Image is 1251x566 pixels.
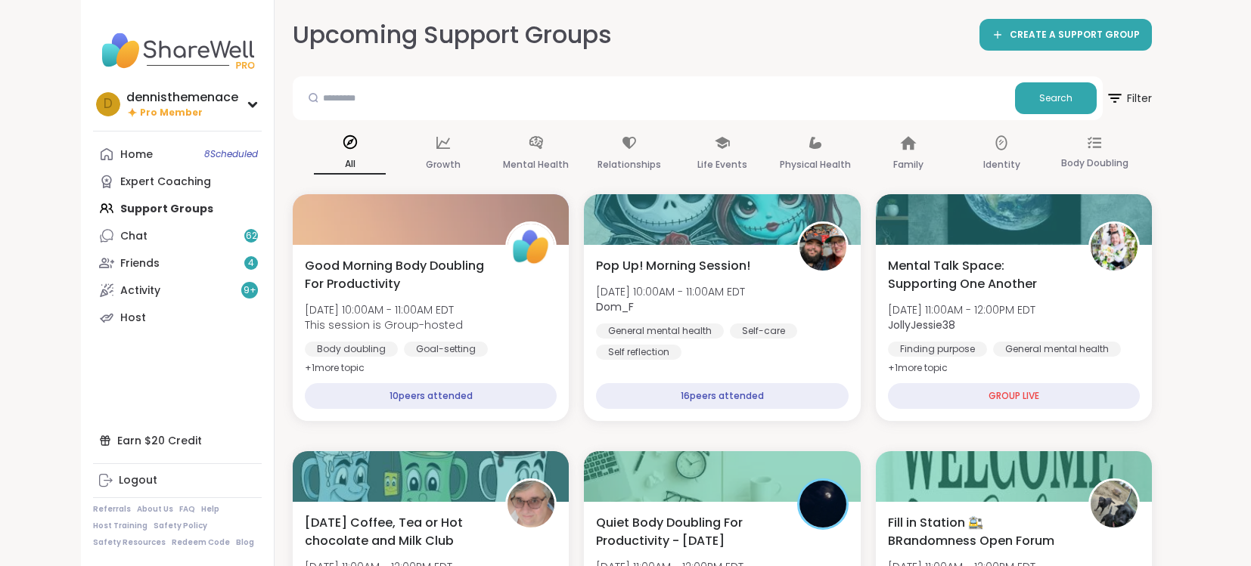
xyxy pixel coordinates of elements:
[888,257,1072,293] span: Mental Talk Space: Supporting One Another
[888,383,1140,409] div: GROUP LIVE
[404,342,488,357] div: Goal-setting
[888,342,987,357] div: Finding purpose
[893,156,924,174] p: Family
[596,284,745,299] span: [DATE] 10:00AM - 11:00AM EDT
[293,18,612,52] h2: Upcoming Support Groups
[179,504,195,515] a: FAQ
[596,299,634,314] b: Dom_F
[120,175,211,190] div: Expert Coaching
[508,481,554,527] img: Susan
[120,283,160,298] div: Activity
[1106,76,1152,120] button: Filter
[799,481,846,527] img: QueenOfTheNight
[503,156,569,174] p: Mental Health
[799,224,846,271] img: Dom_F
[888,514,1072,550] span: Fill in Station 🚉 BRandomness Open Forum
[1091,224,1138,271] img: JollyJessie38
[1106,80,1152,116] span: Filter
[596,345,681,360] div: Self reflection
[426,156,461,174] p: Growth
[93,427,262,454] div: Earn $20 Credit
[104,94,113,114] span: d
[120,256,160,271] div: Friends
[93,168,262,195] a: Expert Coaching
[1010,29,1140,42] span: CREATE A SUPPORT GROUP
[172,537,230,548] a: Redeem Code
[120,229,147,244] div: Chat
[93,141,262,168] a: Home8Scheduled
[305,257,489,293] span: Good Morning Body Doubling For Productivity
[204,148,258,160] span: 8 Scheduled
[983,156,1020,174] p: Identity
[314,155,386,175] p: All
[305,514,489,550] span: [DATE] Coffee, Tea or Hot chocolate and Milk Club
[140,107,203,119] span: Pro Member
[93,277,262,304] a: Activity9+
[888,317,955,332] b: JollyJessie38
[596,257,750,275] span: Pop Up! Morning Session!
[1039,91,1073,105] span: Search
[119,473,157,488] div: Logout
[126,89,238,106] div: dennisthemenace
[888,302,1035,317] span: [DATE] 11:00AM - 12:00PM EDT
[93,249,262,277] a: Friends4
[120,311,146,326] div: Host
[305,383,557,409] div: 10 peers attended
[1091,481,1138,527] img: Amie89
[93,521,147,531] a: Host Training
[244,284,256,297] span: 9 +
[120,147,153,162] div: Home
[979,19,1152,51] a: CREATE A SUPPORT GROUP
[93,537,166,548] a: Safety Resources
[1015,82,1097,114] button: Search
[305,317,463,332] span: This session is Group-hosted
[780,156,851,174] p: Physical Health
[1061,154,1128,172] p: Body Doubling
[993,342,1121,357] div: General mental health
[93,504,131,515] a: Referrals
[730,323,797,339] div: Self-care
[154,521,207,531] a: Safety Policy
[596,323,724,339] div: General mental health
[248,257,254,270] span: 4
[596,514,780,550] span: Quiet Body Doubling For Productivity - [DATE]
[137,504,173,515] a: About Us
[93,467,262,494] a: Logout
[246,230,257,243] span: 62
[508,224,554,271] img: ShareWell
[305,302,463,317] span: [DATE] 10:00AM - 11:00AM EDT
[305,342,398,357] div: Body doubling
[697,156,747,174] p: Life Events
[93,24,262,77] img: ShareWell Nav Logo
[236,537,254,548] a: Blog
[596,383,848,409] div: 16 peers attended
[598,156,661,174] p: Relationships
[201,504,219,515] a: Help
[93,304,262,331] a: Host
[93,222,262,249] a: Chat62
